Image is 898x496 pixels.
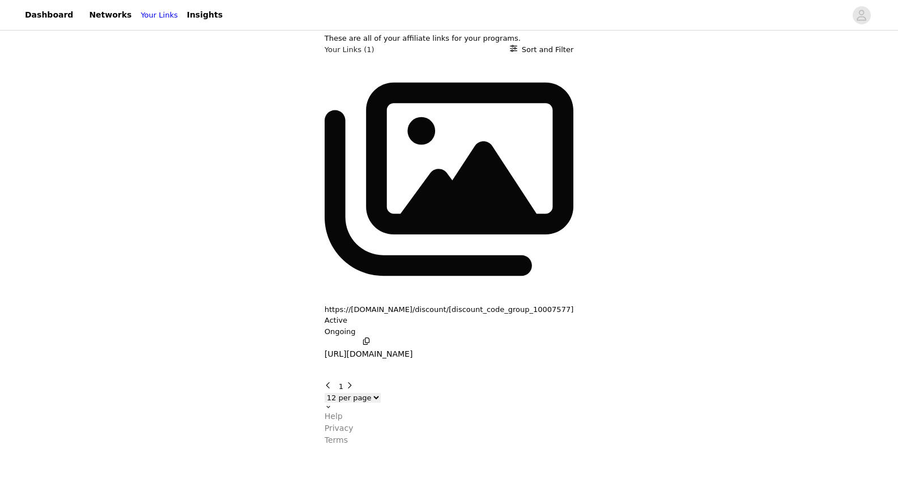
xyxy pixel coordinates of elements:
p: Ongoing [325,326,574,337]
button: Go To Page 1 [339,381,343,392]
a: Insights [180,2,229,28]
a: Help [325,411,574,422]
p: Help [325,411,343,422]
h3: Your Links (1) [325,44,374,55]
a: Terms [325,434,574,446]
p: Active [325,315,347,326]
p: These are all of your affiliate links for your programs. [325,33,574,44]
a: Your Links [141,10,177,21]
a: Networks [82,2,138,28]
button: Sort and Filter [510,44,574,55]
p: [URL][DOMAIN_NAME] [325,348,413,360]
button: [URL][DOMAIN_NAME] [325,337,413,360]
button: Go to previous page [325,381,337,392]
p: Terms [325,434,348,446]
a: Dashboard [18,2,80,28]
div: avatar [856,6,867,24]
button: Go to next page [346,381,358,392]
button: https://[DOMAIN_NAME]/discount/[discount_code_group_10007577] [325,304,574,315]
p: Privacy [325,422,354,434]
a: Privacy [325,422,574,434]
